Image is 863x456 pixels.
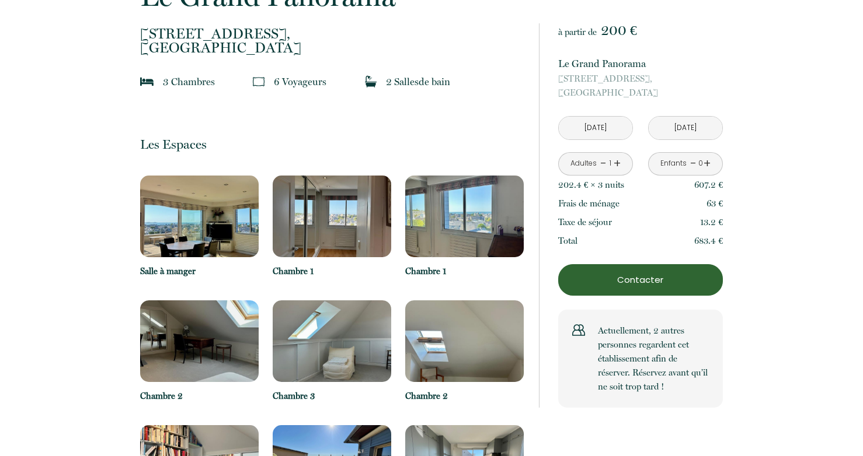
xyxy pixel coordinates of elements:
[700,215,723,229] p: 13.2 €
[621,180,624,190] span: s
[698,158,704,169] div: 0
[558,72,723,86] span: [STREET_ADDRESS],
[274,73,326,90] p: 6 Voyageur
[405,176,524,257] img: 17522467814385.jpg
[558,264,723,296] button: Contacter
[694,178,723,192] p: 607.2 €
[386,73,450,90] p: 2 Salle de bain
[694,234,723,248] p: 683.4 €
[558,215,612,229] p: Taxe de séjour
[598,324,709,394] p: Actuellement, 2 autres personnes regardent cet établissement afin de réserver. Réservez avant qu’...
[140,264,259,278] p: Salle à manger
[558,197,620,211] p: Frais de ménage
[690,155,697,173] a: -
[140,27,523,55] p: [GEOGRAPHIC_DATA]
[558,178,624,192] p: 202.4 € × 3 nuit
[273,300,391,382] img: 17522467837279.jpg
[211,76,215,87] span: s
[600,155,607,173] a: -
[558,27,597,37] span: à partir de
[273,264,391,278] p: Chambre 1
[607,158,613,169] div: 1
[415,76,419,87] span: s
[649,117,722,139] input: Départ
[405,264,524,278] p: Chambre 1
[559,117,632,139] input: Arrivée
[570,158,597,169] div: Adultes
[140,389,259,403] p: Chambre 2
[558,72,723,100] p: [GEOGRAPHIC_DATA]
[660,158,687,169] div: Enfants
[558,55,723,72] p: Le Grand Panorama
[614,155,621,173] a: +
[140,300,259,382] img: 1752246782701.jpg
[273,176,391,257] img: 17522467797243.jpg
[572,324,585,336] img: users
[707,197,723,211] p: 63 €
[562,273,719,287] p: Contacter
[140,176,259,257] img: 17522467775462.jpg
[558,234,577,248] p: Total
[253,76,265,87] img: guests
[273,389,391,403] p: Chambre 3
[140,136,523,152] p: Les Espaces
[163,73,215,90] p: 3 Chambre
[140,27,523,41] span: [STREET_ADDRESS],
[405,300,524,382] img: 17522467847948.jpg
[601,22,637,38] span: 200 €
[322,76,326,87] span: s
[704,155,711,173] a: +
[405,389,524,403] p: Chambre 2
